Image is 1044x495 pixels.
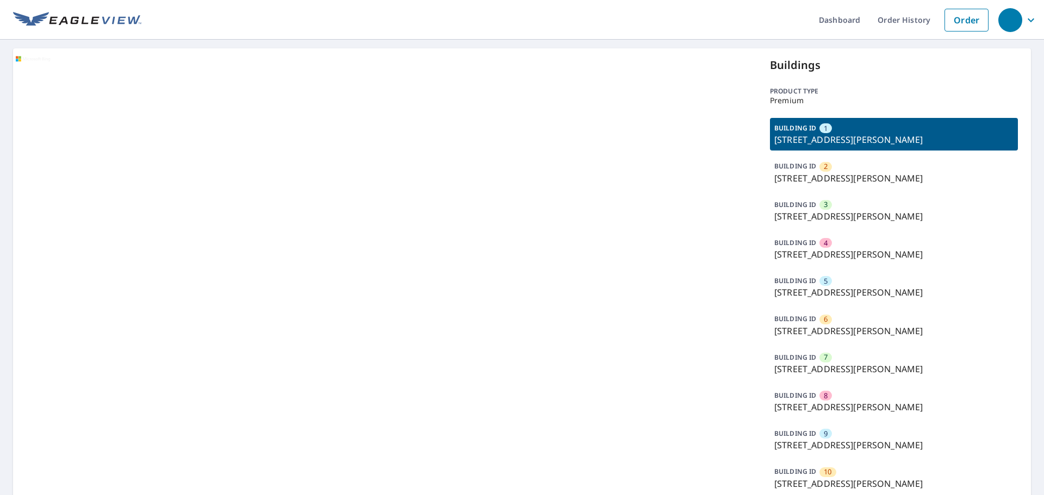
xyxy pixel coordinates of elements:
p: [STREET_ADDRESS][PERSON_NAME] [774,400,1014,413]
p: [STREET_ADDRESS][PERSON_NAME] [774,133,1014,146]
p: BUILDING ID [774,391,816,400]
p: BUILDING ID [774,123,816,133]
p: BUILDING ID [774,276,816,285]
p: BUILDING ID [774,467,816,476]
span: 1 [824,123,828,134]
a: Order [944,9,989,32]
span: 9 [824,429,828,439]
p: [STREET_ADDRESS][PERSON_NAME] [774,210,1014,223]
p: [STREET_ADDRESS][PERSON_NAME] [774,248,1014,261]
span: 2 [824,161,828,172]
p: [STREET_ADDRESS][PERSON_NAME] [774,477,1014,490]
span: 4 [824,238,828,248]
p: BUILDING ID [774,238,816,247]
p: BUILDING ID [774,353,816,362]
span: 8 [824,391,828,401]
p: BUILDING ID [774,314,816,323]
span: 6 [824,314,828,324]
p: Premium [770,96,1018,105]
p: BUILDING ID [774,161,816,171]
p: [STREET_ADDRESS][PERSON_NAME] [774,362,1014,375]
p: [STREET_ADDRESS][PERSON_NAME] [774,438,1014,452]
span: 3 [824,199,828,210]
p: BUILDING ID [774,200,816,209]
p: Product type [770,86,1018,96]
p: [STREET_ADDRESS][PERSON_NAME] [774,324,1014,337]
img: EV Logo [13,12,141,28]
p: Buildings [770,57,1018,73]
p: [STREET_ADDRESS][PERSON_NAME] [774,172,1014,185]
p: [STREET_ADDRESS][PERSON_NAME] [774,286,1014,299]
span: 5 [824,276,828,286]
span: 7 [824,352,828,362]
p: BUILDING ID [774,429,816,438]
span: 10 [824,467,831,477]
